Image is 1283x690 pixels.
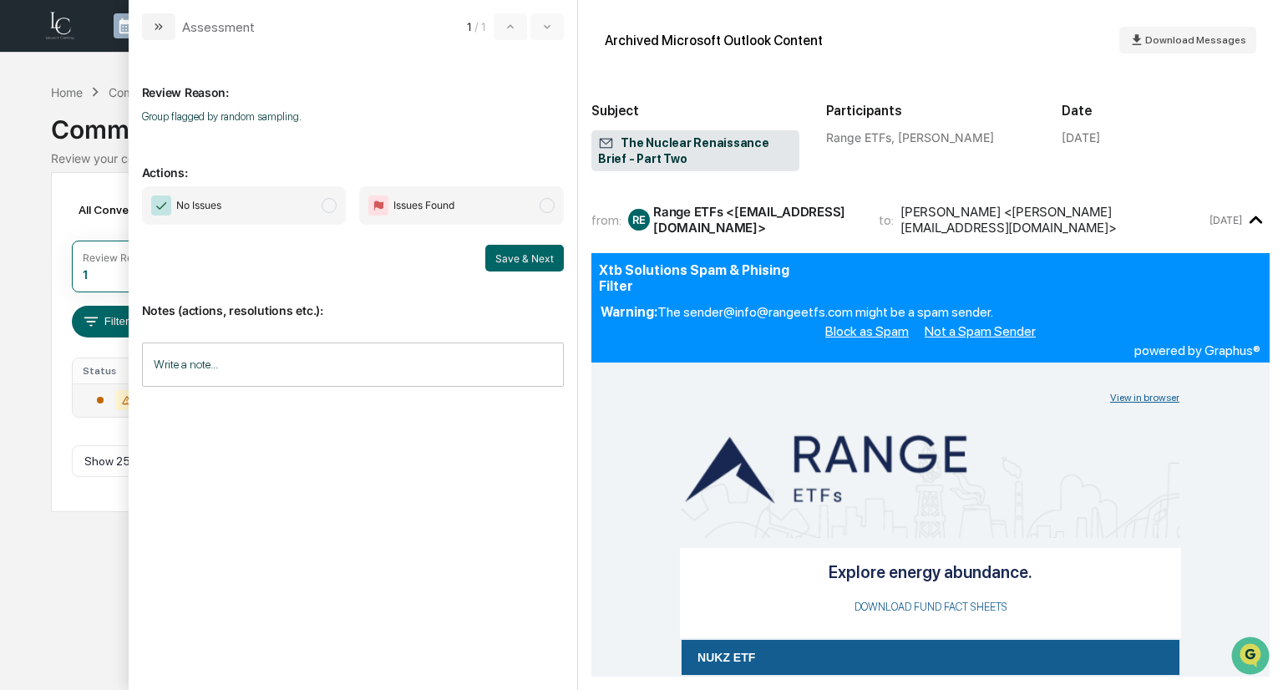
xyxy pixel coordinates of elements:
[854,601,1007,613] span: DOWNLOAD FUND FACT SHEETS
[138,211,207,227] span: Attestations
[73,358,162,383] th: Status
[599,262,789,294] b: Xtb Solutions Spam & Phising Filter
[166,283,202,296] span: Pylon
[151,195,171,216] img: Checkmark
[653,204,859,236] div: Range ETFs <[EMAIL_ADDRESS][DOMAIN_NAME]>
[628,209,650,231] div: RE
[698,558,1163,587] h2: Explore energy abundance.
[925,323,1036,339] a: Not a Spam Sender
[682,425,1179,538] img: header
[17,128,47,158] img: 1746055101610-c473b297-6a78-478c-a979-82029cc54cd1
[114,204,214,234] a: 🗄️Attestations
[900,204,1206,236] div: [PERSON_NAME] <[PERSON_NAME][EMAIL_ADDRESS][DOMAIN_NAME]>
[697,651,755,664] strong: NUKZ ETF
[176,197,221,214] span: No Issues
[17,244,30,257] div: 🔎
[601,304,1260,320] div: The sender @ info@rangeetfs​.com might be a spam sender.
[118,282,202,296] a: Powered byPylon
[51,151,1231,165] div: Review your communication records across channels
[393,197,454,214] span: Issues Found
[10,236,112,266] a: 🔎Data Lookup
[57,145,211,158] div: We're available if you need us!
[142,110,565,123] p: Group flagged by random sampling.
[879,212,894,228] span: to:
[598,135,793,167] span: The Nuclear Renaissance Brief - Part Two
[83,267,88,282] div: 1
[72,306,145,337] button: Filters
[17,212,30,226] div: 🖐️
[485,245,564,271] button: Save & Next
[83,251,163,264] div: Review Required
[182,19,255,35] div: Assessment
[1110,392,1179,403] a: View in browser
[474,20,490,33] span: / 1
[17,35,304,62] p: How can we help?
[368,195,388,216] img: Flag
[142,145,565,180] p: Actions:
[1209,214,1242,226] time: Sunday, September 7, 2025 at 9:03:28 AM
[72,196,198,223] div: All Conversations
[1062,130,1100,145] div: [DATE]
[605,33,823,48] div: Archived Microsoft Outlook Content
[284,133,304,153] button: Start new chat
[10,204,114,234] a: 🖐️Preclearance
[142,65,565,99] p: Review Reason:
[591,103,799,119] h2: Subject
[1119,27,1256,53] button: Download Messages
[121,212,134,226] div: 🗄️
[826,130,1034,145] div: Range ETFs, [PERSON_NAME]
[51,85,83,99] div: Home
[142,283,565,317] p: Notes (actions, resolutions etc.):
[826,103,1034,119] h2: Participants
[467,20,471,33] span: 1
[1230,635,1275,680] iframe: Open customer support
[601,342,1260,358] div: powered by Graphus®
[825,323,909,339] a: Block as Spam
[591,212,621,228] span: from:
[601,304,657,320] b: Warning:
[33,211,108,227] span: Preclearance
[682,641,1179,674] a: NUKZ ETF
[109,85,244,99] div: Communications Archive
[51,101,1231,145] div: Communications Archive
[1145,34,1246,46] span: Download Messages
[33,242,105,259] span: Data Lookup
[57,128,274,145] div: Start new chat
[40,10,80,42] img: logo
[1062,103,1270,119] h2: Date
